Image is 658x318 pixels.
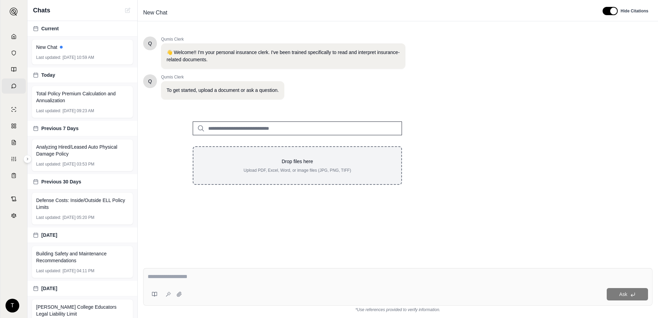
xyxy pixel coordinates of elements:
button: New Chat [124,6,132,14]
span: Qumis Clerk [161,36,405,42]
span: Analyzing Hired/Leased Auto Physical Damage Policy [36,144,129,157]
span: [DATE] 04:11 PM [63,268,94,274]
a: Chat [2,78,26,94]
span: Last updated: [36,161,61,167]
a: Contract Analysis [2,191,26,206]
span: Last updated: [36,55,61,60]
span: [DATE] [41,285,57,292]
span: New Chat [140,7,170,18]
span: [DATE] 05:20 PM [63,215,94,220]
span: Building Safety and Maintenance Recommendations [36,250,129,264]
span: Today [41,72,55,78]
span: Previous 30 Days [41,178,81,185]
span: New Chat [36,44,57,51]
p: Upload PDF, Excel, Word, or image files (JPG, PNG, TIFF) [204,168,390,173]
button: Ask [607,288,648,300]
p: Drop files here [204,158,390,165]
span: Last updated: [36,215,61,220]
a: Prompt Library [2,62,26,77]
span: Qumis Clerk [161,74,284,80]
span: [DATE] [41,232,57,238]
p: To get started, upload a document or ask a question. [167,87,279,94]
span: [DATE] 03:53 PM [63,161,94,167]
span: [DATE] 09:23 AM [63,108,94,114]
img: Expand sidebar [10,8,18,16]
div: T [6,299,19,312]
p: 👋 Welcome!! I'm your personal insurance clerk. I've been trained specifically to read and interpr... [167,49,400,63]
span: [PERSON_NAME] College Educators Legal Liability Limit [36,304,129,317]
a: Claim Coverage [2,135,26,150]
a: Legal Search Engine [2,208,26,223]
a: Policy Comparisons [2,118,26,134]
a: Home [2,29,26,44]
span: Chats [33,6,50,15]
span: Last updated: [36,268,61,274]
a: Documents Vault [2,45,26,61]
button: Expand sidebar [23,155,32,163]
span: Total Policy Premium Calculation and Annualization [36,90,129,104]
span: Previous 7 Days [41,125,78,132]
div: *Use references provided to verify information. [143,306,652,312]
span: Defense Costs: Inside/Outside ELL Policy Limits [36,197,129,211]
a: Coverage Table [2,168,26,183]
span: Last updated: [36,108,61,114]
a: Custom Report [2,151,26,167]
button: Expand sidebar [7,5,21,19]
a: Single Policy [2,102,26,117]
span: Hello [148,78,152,85]
span: Current [41,25,59,32]
span: Hello [148,40,152,47]
span: Hide Citations [620,8,648,14]
div: Edit Title [140,7,594,18]
span: [DATE] 10:59 AM [63,55,94,60]
span: Ask [619,291,627,297]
